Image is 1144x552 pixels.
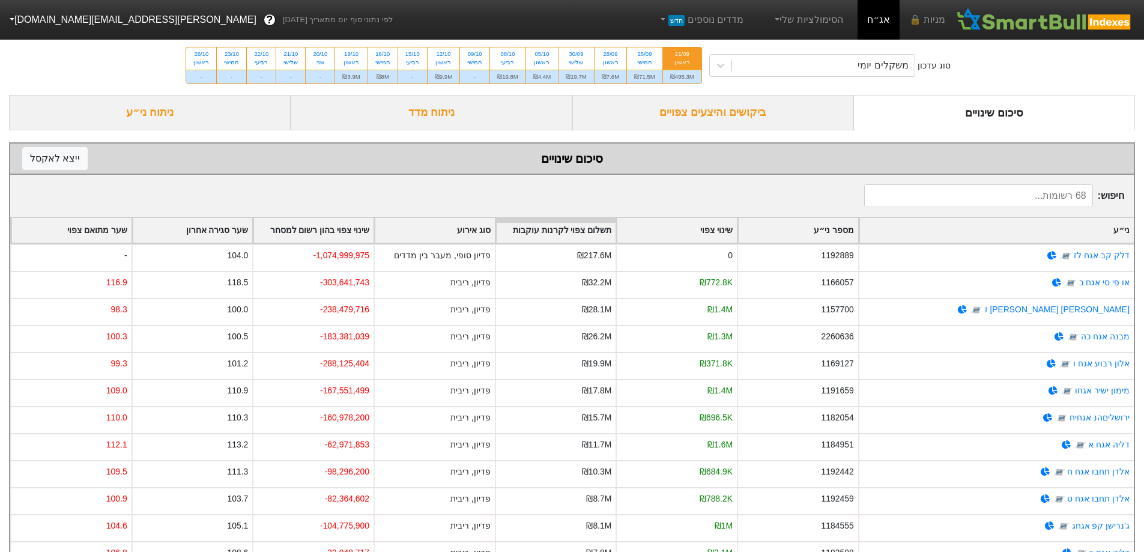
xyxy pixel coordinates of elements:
[450,303,491,316] div: פדיון, ריבית
[320,520,369,532] div: -104,775,900
[320,330,369,343] div: -183,381,039
[106,466,127,478] div: 109.5
[1067,467,1130,476] a: אלדן תחבו אגח ח
[224,58,239,67] div: חמישי
[853,95,1135,130] div: סיכום שינויים
[1081,332,1130,341] a: מבנה אגח כה
[227,303,248,316] div: 100.0
[227,276,248,289] div: 118.5
[1060,250,1072,262] img: tase link
[1059,358,1071,370] img: tase link
[566,58,587,67] div: שלישי
[707,303,733,316] div: ₪1.4M
[428,70,459,83] div: ₪9.9M
[700,357,733,370] div: ₪371.8K
[822,330,854,343] div: 2260636
[533,50,551,58] div: 05/10
[582,411,612,424] div: ₪15.7M
[227,411,248,424] div: 110.3
[467,50,482,58] div: 09/10
[450,411,491,424] div: פדיון, ריבית
[582,303,612,316] div: ₪28.1M
[450,276,491,289] div: פדיון, ריבית
[715,520,733,532] div: ₪1M
[106,493,127,505] div: 100.9
[822,276,854,289] div: 1166057
[22,150,1122,168] div: סיכום שינויים
[325,466,369,478] div: -98,296,200
[1065,277,1077,289] img: tase link
[320,303,369,316] div: -238,479,716
[335,70,367,83] div: ₪3.9M
[450,520,491,532] div: פדיון, ריבית
[586,520,611,532] div: ₪8.1M
[398,70,427,83] div: -
[582,466,612,478] div: ₪10.3M
[858,58,908,73] div: משקלים יומי
[227,357,248,370] div: 101.2
[227,249,248,262] div: 104.0
[1070,413,1130,422] a: ירושליםהנ אגחיח
[822,493,854,505] div: 1192459
[375,218,495,243] div: Toggle SortBy
[283,14,393,26] span: לפי נתוני סוף יום מתאריך [DATE]
[1079,278,1130,287] a: או פי סי אגח ב
[283,50,298,58] div: 21/10
[663,70,701,83] div: ₪495.3M
[325,438,369,451] div: -62,971,853
[325,493,369,505] div: -82,364,602
[822,520,854,532] div: 1184555
[186,70,216,83] div: -
[767,8,848,32] a: הסימולציות שלי
[283,58,298,67] div: שלישי
[450,438,491,451] div: פדיון, ריבית
[266,12,273,28] span: ?
[582,357,612,370] div: ₪19.9M
[435,58,452,67] div: ראשון
[450,384,491,397] div: פדיון, ריבית
[435,50,452,58] div: 12/10
[707,384,733,397] div: ₪1.4M
[496,218,616,243] div: Toggle SortBy
[320,357,369,370] div: -288,125,404
[595,70,626,83] div: ₪7.6M
[320,384,369,397] div: -167,551,499
[668,15,685,26] span: חדש
[738,218,858,243] div: Toggle SortBy
[582,384,612,397] div: ₪17.8M
[572,95,854,130] div: ביקושים והיצעים צפויים
[1073,359,1130,368] a: אלון רבוע אגח ו
[106,384,127,397] div: 109.0
[227,520,248,532] div: 105.1
[1061,385,1073,397] img: tase link
[276,70,305,83] div: -
[133,218,253,243] div: Toggle SortBy
[227,466,248,478] div: 111.3
[670,50,694,58] div: 21/09
[918,59,951,72] div: סוג עדכון
[450,357,491,370] div: פדיון, ריבית
[320,411,369,424] div: -160,978,200
[653,8,748,32] a: מדדים נוספיםחדש
[700,276,733,289] div: ₪772.8K
[859,218,1134,243] div: Toggle SortBy
[450,466,491,478] div: פדיון, ריבית
[497,50,518,58] div: 08/10
[313,58,327,67] div: שני
[864,184,1124,207] span: חיפוש :
[11,218,132,243] div: Toggle SortBy
[670,58,694,67] div: ראשון
[577,249,611,262] div: ₪217.6M
[253,218,374,243] div: Toggle SortBy
[375,58,390,67] div: חמישי
[193,58,209,67] div: ראשון
[111,357,127,370] div: 99.3
[1067,494,1130,503] a: אלדן תחבו אגח ט
[1053,466,1065,478] img: tase link
[985,305,1130,314] a: [PERSON_NAME] [PERSON_NAME] ז
[1067,331,1079,343] img: tase link
[1074,250,1130,260] a: דלק קב אגח לז
[822,249,854,262] div: 1192889
[313,249,369,262] div: -1,074,999,975
[111,303,127,316] div: 98.3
